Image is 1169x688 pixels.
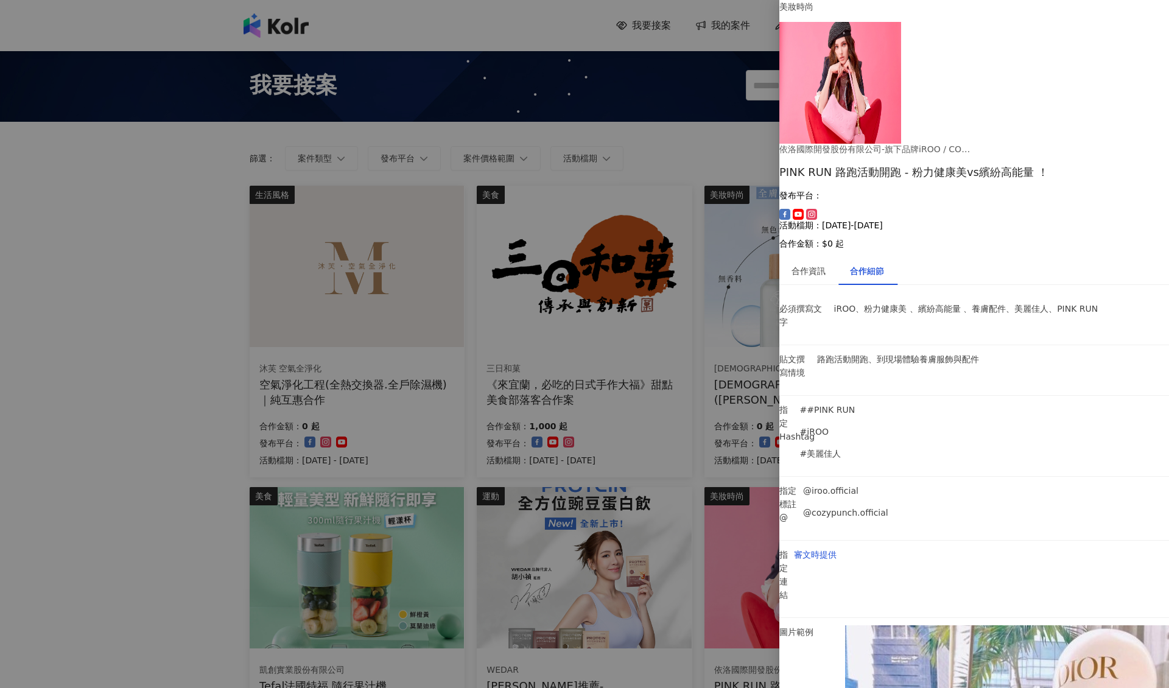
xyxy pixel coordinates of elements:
[779,144,974,156] div: 依洛國際開發股份有限公司-旗下品牌iROO / COZY PUNCH
[800,403,896,416] p: ##PINK RUN
[794,550,837,560] a: 審文時提供
[792,264,826,278] div: 合作資訊
[779,403,794,443] p: 指定 Hashtag
[803,484,916,497] p: @iroo.official
[779,302,828,329] p: 必須撰寫文字
[779,22,901,144] img: 粉力健康美vs繽紛高能量系列服飾+養膚配件
[834,302,1101,315] p: iROO、粉力健康美 、繽紛高能量 、養膚配件、美麗佳人、PINK RUN
[800,425,896,438] p: #iROO
[779,548,788,602] p: 指定連結
[850,264,884,278] div: 合作細節
[803,506,916,519] p: @cozypunch.official
[779,625,839,639] p: 圖片範例
[779,164,1169,180] div: PINK RUN 路跑活動開跑 - 粉力健康美vs繽紛高能量 ！
[779,239,1169,248] p: 合作金額： $0 起
[779,484,797,524] p: 指定標註 @
[779,353,811,379] p: 貼文撰寫情境
[800,447,896,460] p: #美麗佳人
[779,191,1169,200] p: 發布平台：
[817,353,999,366] p: 路跑活動開跑、到現場體驗養膚服飾與配件
[779,220,1169,230] p: 活動檔期：[DATE]-[DATE]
